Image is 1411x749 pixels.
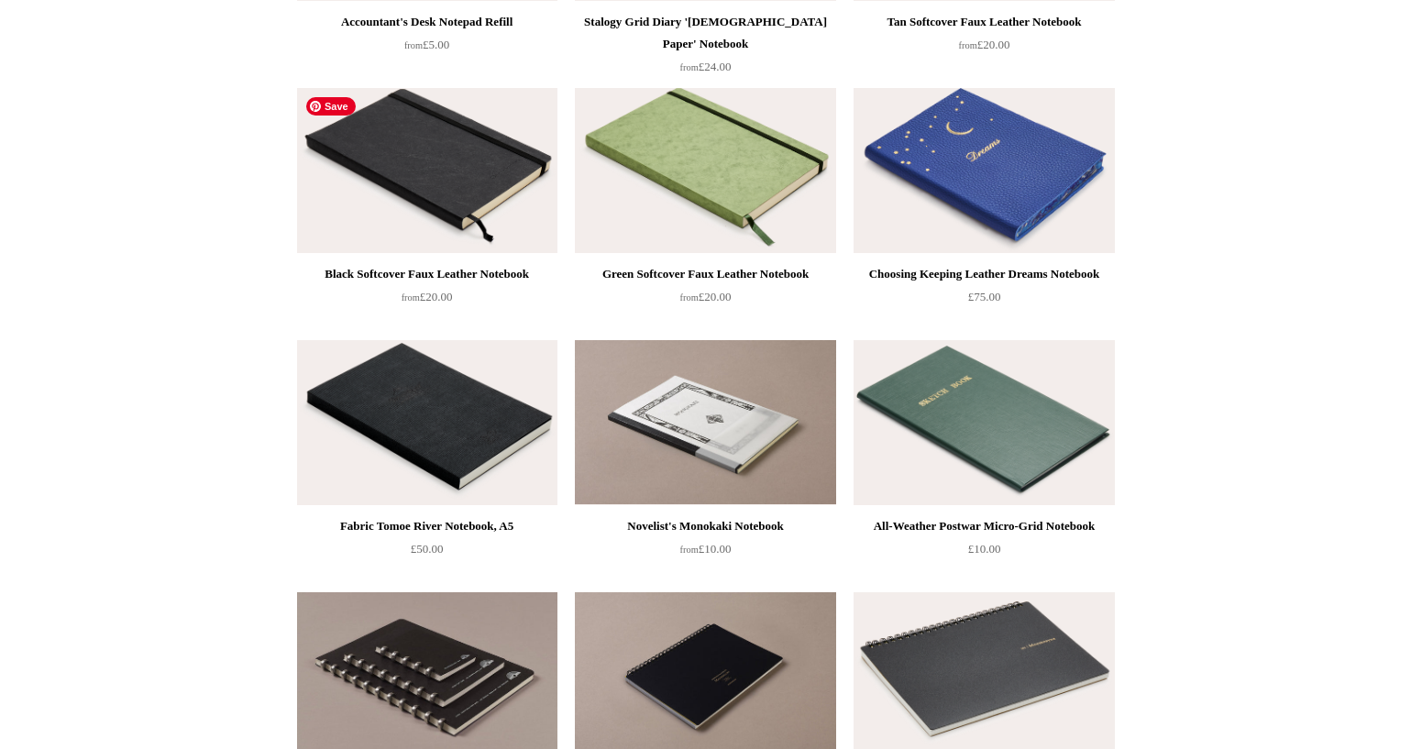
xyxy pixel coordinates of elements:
[968,290,1001,303] span: £75.00
[854,88,1114,253] img: Choosing Keeping Leather Dreams Notebook
[579,11,831,55] div: Stalogy Grid Diary '[DEMOGRAPHIC_DATA] Paper' Notebook
[575,340,835,505] a: Novelist's Monokaki Notebook Novelist's Monokaki Notebook
[297,340,557,505] a: Fabric Tomoe River Notebook, A5 Fabric Tomoe River Notebook, A5
[959,38,1010,51] span: £20.00
[575,88,835,253] img: Green Softcover Faux Leather Notebook
[402,290,453,303] span: £20.00
[302,11,553,33] div: Accountant's Desk Notepad Refill
[854,340,1114,505] img: All-Weather Postwar Micro-Grid Notebook
[959,40,977,50] span: from
[575,515,835,590] a: Novelist's Monokaki Notebook from£10.00
[575,88,835,253] a: Green Softcover Faux Leather Notebook Green Softcover Faux Leather Notebook
[306,97,356,116] span: Save
[411,542,444,556] span: £50.00
[854,263,1114,338] a: Choosing Keeping Leather Dreams Notebook £75.00
[302,263,553,285] div: Black Softcover Faux Leather Notebook
[402,292,420,303] span: from
[404,38,449,51] span: £5.00
[297,263,557,338] a: Black Softcover Faux Leather Notebook from£20.00
[302,515,553,537] div: Fabric Tomoe River Notebook, A5
[680,545,699,555] span: from
[680,292,699,303] span: from
[858,515,1109,537] div: All-Weather Postwar Micro-Grid Notebook
[854,515,1114,590] a: All-Weather Postwar Micro-Grid Notebook £10.00
[575,11,835,86] a: Stalogy Grid Diary '[DEMOGRAPHIC_DATA] Paper' Notebook from£24.00
[680,62,699,72] span: from
[297,340,557,505] img: Fabric Tomoe River Notebook, A5
[297,88,557,253] img: Black Softcover Faux Leather Notebook
[858,11,1109,33] div: Tan Softcover Faux Leather Notebook
[297,515,557,590] a: Fabric Tomoe River Notebook, A5 £50.00
[404,40,423,50] span: from
[968,542,1001,556] span: £10.00
[575,340,835,505] img: Novelist's Monokaki Notebook
[575,263,835,338] a: Green Softcover Faux Leather Notebook from£20.00
[579,263,831,285] div: Green Softcover Faux Leather Notebook
[854,11,1114,86] a: Tan Softcover Faux Leather Notebook from£20.00
[854,340,1114,505] a: All-Weather Postwar Micro-Grid Notebook All-Weather Postwar Micro-Grid Notebook
[858,263,1109,285] div: Choosing Keeping Leather Dreams Notebook
[297,88,557,253] a: Black Softcover Faux Leather Notebook Black Softcover Faux Leather Notebook
[297,11,557,86] a: Accountant's Desk Notepad Refill from£5.00
[579,515,831,537] div: Novelist's Monokaki Notebook
[854,88,1114,253] a: Choosing Keeping Leather Dreams Notebook Choosing Keeping Leather Dreams Notebook
[680,542,732,556] span: £10.00
[680,60,732,73] span: £24.00
[680,290,732,303] span: £20.00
